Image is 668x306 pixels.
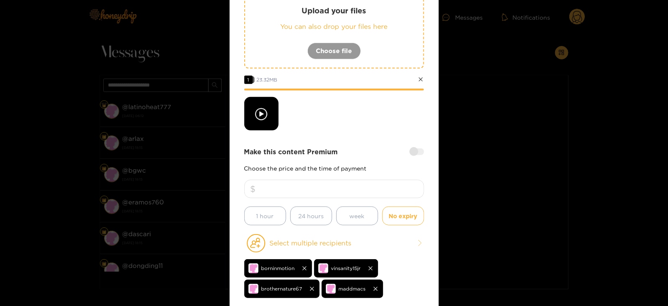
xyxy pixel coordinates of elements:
img: no-avatar.png [326,284,336,294]
span: 23.32 MB [257,77,278,82]
span: 1 hour [256,211,274,221]
p: You can also drop your files here [262,22,407,31]
span: 24 hours [298,211,324,221]
strong: Make this content Premium [244,147,338,157]
button: week [336,207,378,225]
span: 1 [244,76,253,84]
img: no-avatar.png [248,263,258,273]
img: no-avatar.png [318,263,328,273]
span: No expiry [389,211,417,221]
button: 1 hour [244,207,286,225]
p: Choose the price and the time of payment [244,165,424,171]
button: No expiry [382,207,424,225]
span: brothernature67 [261,284,302,293]
span: vinsanity15jr [331,263,361,273]
span: borninmotion [261,263,295,273]
p: Upload your files [262,6,407,15]
button: Select multiple recipients [244,234,424,253]
span: maddmacs [339,284,366,293]
img: no-avatar.png [248,284,258,294]
button: 24 hours [290,207,332,225]
button: Choose file [307,43,361,59]
span: week [350,211,365,221]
